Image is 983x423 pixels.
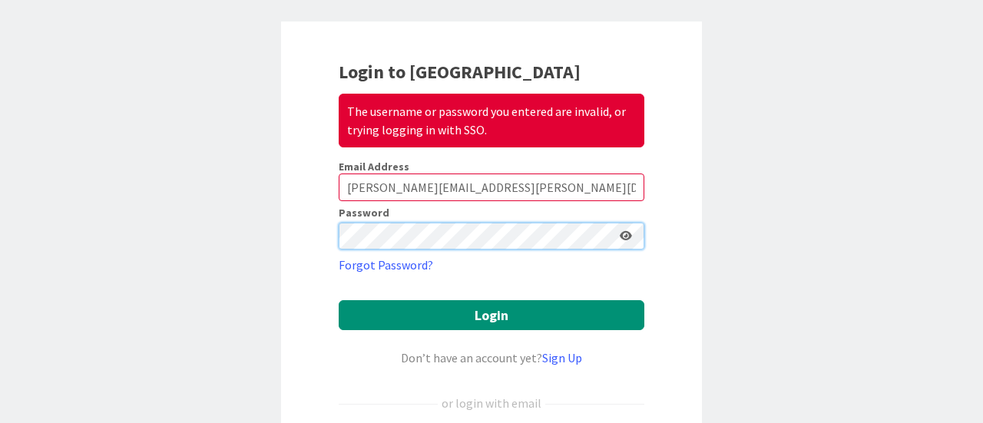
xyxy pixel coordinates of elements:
label: Password [339,207,389,218]
div: or login with email [438,394,545,412]
button: Login [339,300,644,330]
a: Sign Up [542,350,582,365]
b: Login to [GEOGRAPHIC_DATA] [339,60,581,84]
div: Don’t have an account yet? [339,349,644,367]
a: Forgot Password? [339,256,433,274]
label: Email Address [339,160,409,173]
div: The username or password you entered are invalid, or trying logging in with SSO. [339,94,644,147]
